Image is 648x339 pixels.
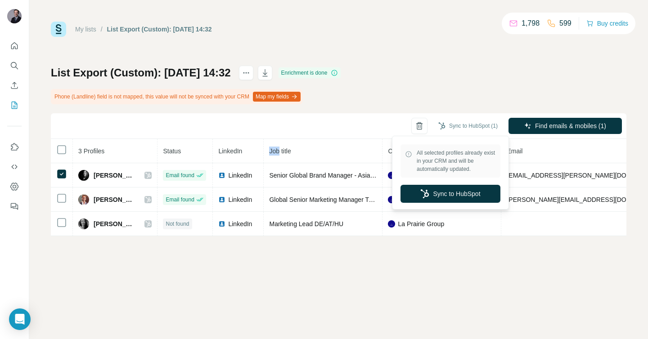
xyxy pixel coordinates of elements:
[7,139,22,155] button: Use Surfe on LinkedIn
[78,170,89,181] img: Avatar
[75,26,96,33] a: My lists
[269,196,467,203] span: Global Senior Marketing Manager Travel Retail and Distributor Markets
[7,9,22,23] img: Avatar
[7,77,22,94] button: Enrich CSV
[398,219,444,228] span: La Prairie Group
[269,172,407,179] span: Senior Global Brand Manager - Asia Market Lead
[94,219,135,228] span: [PERSON_NAME]
[269,220,343,227] span: Marketing Lead DE/AT/HU
[7,97,22,113] button: My lists
[586,17,628,30] button: Buy credits
[228,195,252,204] span: LinkedIn
[51,22,66,37] img: Surfe Logo
[522,18,540,29] p: 1,798
[279,67,341,78] div: Enrichment is done
[94,171,135,180] span: [PERSON_NAME]
[432,119,504,133] button: Sync to HubSpot (1)
[7,159,22,175] button: Use Surfe API
[218,220,225,227] img: LinkedIn logo
[218,196,225,203] img: LinkedIn logo
[508,118,622,134] button: Find emails & mobiles (1)
[94,195,135,204] span: [PERSON_NAME]
[239,66,253,80] button: actions
[166,171,194,179] span: Email found
[228,171,252,180] span: LinkedIn
[228,219,252,228] span: LinkedIn
[507,147,522,155] span: Email
[166,220,189,228] span: Not found
[388,220,395,227] img: company-logo
[7,58,22,74] button: Search
[218,147,242,155] span: LinkedIn
[535,121,606,130] span: Find emails & mobiles (1)
[253,92,301,102] button: Map my fields
[7,178,22,195] button: Dashboard
[107,25,212,34] div: List Export (Custom): [DATE] 14:32
[388,172,395,179] img: company-logo
[101,25,103,34] li: /
[51,66,231,80] h1: List Export (Custom): [DATE] 14:32
[78,194,89,205] img: Avatar
[269,147,291,155] span: Job title
[163,147,181,155] span: Status
[166,196,194,204] span: Email found
[417,149,496,173] span: All selected profiles already exist in your CRM and will be automatically updated.
[218,172,225,179] img: LinkedIn logo
[9,308,31,330] div: Open Intercom Messenger
[559,18,571,29] p: 599
[78,147,104,155] span: 3 Profiles
[7,38,22,54] button: Quick start
[400,185,500,203] button: Sync to HubSpot
[51,89,302,104] div: Phone (Landline) field is not mapped, this value will not be synced with your CRM
[78,219,89,229] img: Avatar
[388,147,415,155] span: Company
[388,196,395,203] img: company-logo
[7,198,22,214] button: Feedback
